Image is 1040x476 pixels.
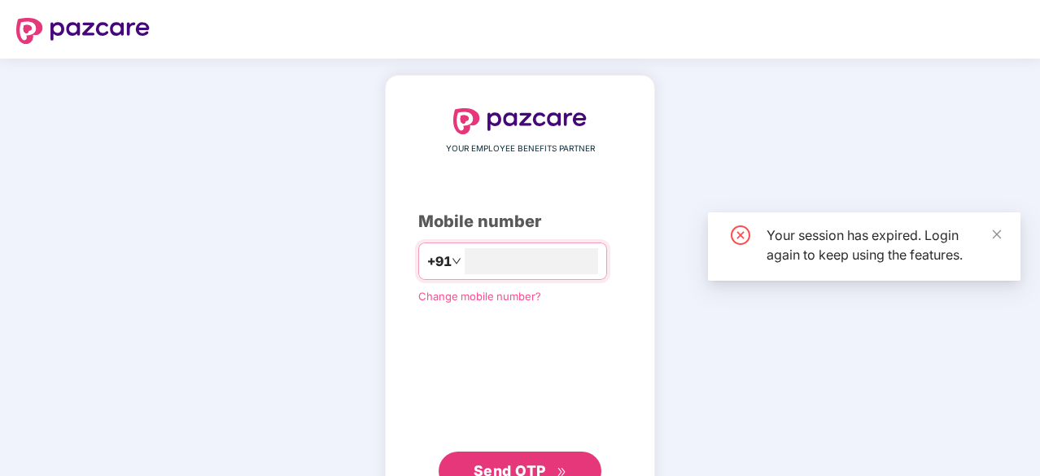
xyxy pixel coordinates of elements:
a: Change mobile number? [418,290,541,303]
span: close-circle [731,225,750,245]
span: +91 [427,251,452,272]
div: Mobile number [418,209,622,234]
span: down [452,256,461,266]
div: Your session has expired. Login again to keep using the features. [767,225,1001,264]
span: YOUR EMPLOYEE BENEFITS PARTNER [446,142,595,155]
span: close [991,229,1003,240]
img: logo [16,18,150,44]
img: logo [453,108,587,134]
